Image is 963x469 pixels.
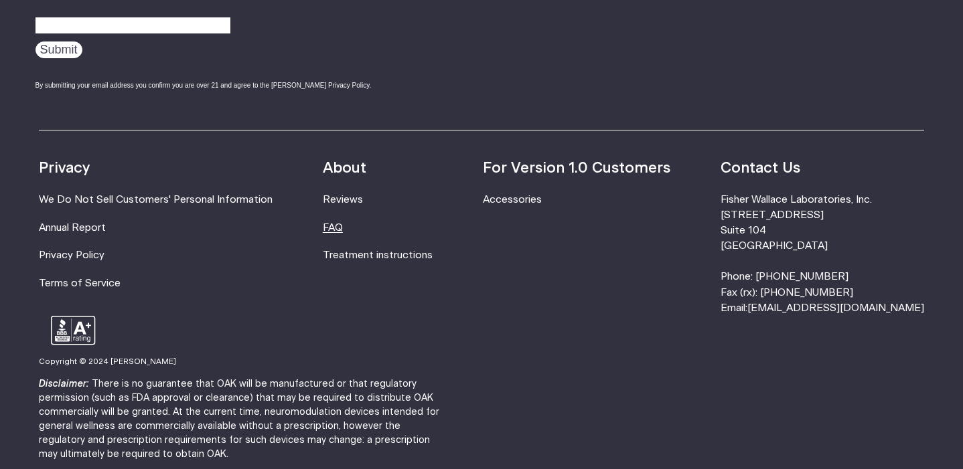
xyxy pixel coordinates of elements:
[39,223,106,233] a: Annual Report
[39,358,176,365] small: Copyright © 2024 [PERSON_NAME]
[35,80,414,90] div: By submitting your email address you confirm you are over 21 and agree to the [PERSON_NAME] Priva...
[39,195,273,205] a: We Do Not Sell Customers' Personal Information
[721,161,800,175] strong: Contact Us
[39,379,89,389] strong: Disclaimer:
[323,223,343,233] a: FAQ
[39,377,449,461] p: There is no guarantee that OAK will be manufactured or that regulatory permission (such as FDA ap...
[39,161,90,175] strong: Privacy
[323,250,433,260] a: Treatment instructions
[747,303,924,313] a: [EMAIL_ADDRESS][DOMAIN_NAME]
[483,195,542,205] a: Accessories
[721,192,924,316] li: Fisher Wallace Laboratories, Inc. [STREET_ADDRESS] Suite 104 [GEOGRAPHIC_DATA] Phone: [PHONE_NUMB...
[39,250,104,260] a: Privacy Policy
[323,161,366,175] strong: About
[35,41,82,58] input: Submit
[323,195,363,205] a: Reviews
[39,278,121,288] a: Terms of Service
[483,161,670,175] strong: For Version 1.0 Customers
